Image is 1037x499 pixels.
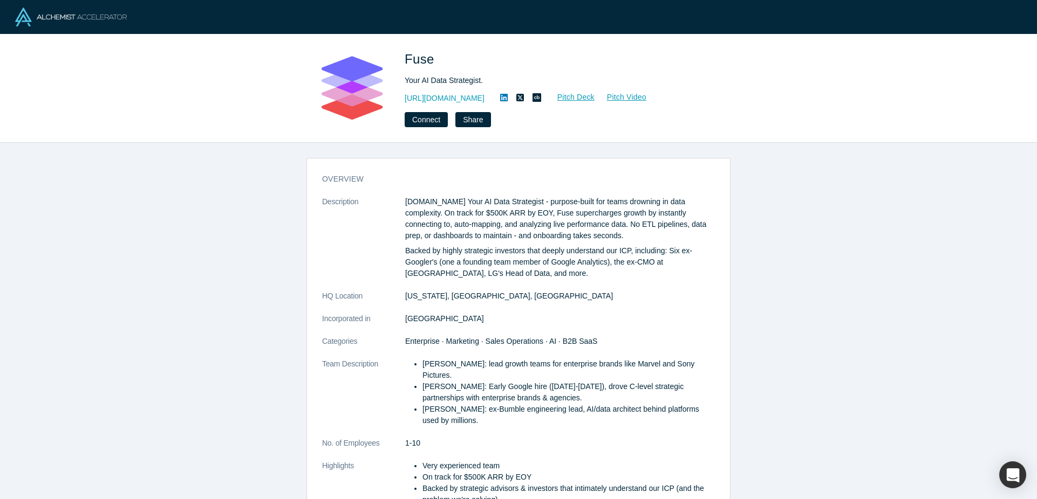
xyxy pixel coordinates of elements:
dd: [US_STATE], [GEOGRAPHIC_DATA], [GEOGRAPHIC_DATA] [405,290,715,302]
li: On track for $500K ARR by EOY [422,472,715,483]
h3: overview [322,174,700,185]
li: Very experienced team [422,460,715,472]
dt: HQ Location [322,290,405,313]
dt: No. of Employees [322,438,405,460]
button: Share [455,112,490,127]
li: [PERSON_NAME]: Early Google hire ([DATE]-[DATE]), drove C-level strategic partnerships with enter... [422,381,715,404]
dt: Team Description [322,358,405,438]
dt: Description [322,196,405,290]
img: Alchemist Logo [15,8,127,26]
button: Connect [405,112,448,127]
dt: Categories [322,336,405,358]
a: Pitch Video [595,91,647,103]
span: Fuse [405,52,438,66]
img: Fuse's Logo [314,50,390,125]
div: Your AI Data Strategist. [405,75,707,86]
li: [PERSON_NAME]: ex-Bumble engineering lead, AI/data architect behind platforms used by millions. [422,404,715,426]
a: [URL][DOMAIN_NAME] [405,93,485,104]
dt: Incorporated in [322,313,405,336]
a: Pitch Deck [545,91,595,103]
p: [DOMAIN_NAME] Your AI Data Strategist - purpose-built for teams drowning in data complexity. On t... [405,196,715,241]
li: [PERSON_NAME]: lead growth teams for enterprise brands like Marvel and Sony Pictures. [422,358,715,381]
dd: 1-10 [405,438,715,449]
p: Backed by highly strategic investors that deeply understand our ICP, including: Six ex-Googler's ... [405,245,715,279]
span: Enterprise · Marketing · Sales Operations · AI · B2B SaaS [405,337,597,345]
dd: [GEOGRAPHIC_DATA] [405,313,715,324]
